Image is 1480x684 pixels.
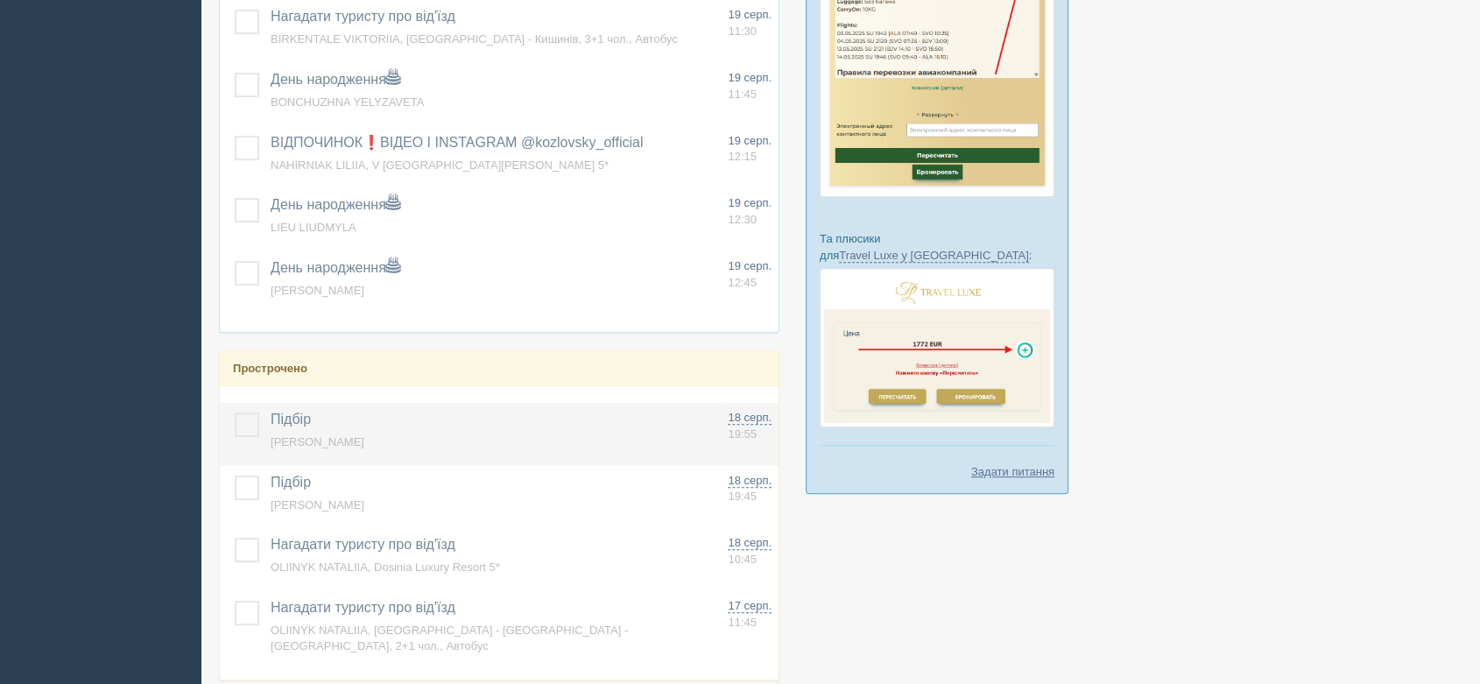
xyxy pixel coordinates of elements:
[233,362,307,375] b: Прострочено
[820,230,1054,264] p: Та плюсики для :
[271,498,364,511] a: [PERSON_NAME]
[728,258,772,291] a: 19 серп. 12:45
[728,598,772,631] a: 17 серп. 11:45
[728,213,757,226] span: 12:30
[271,159,609,172] a: NAHIRNIAK LILIIA, V [GEOGRAPHIC_DATA][PERSON_NAME] 5*
[271,537,455,552] a: Нагадати туристу про від'їзд
[271,95,424,109] a: BONCHUZHNA YELYZAVETA
[728,276,757,289] span: 12:45
[271,435,364,448] a: [PERSON_NAME]
[728,474,772,488] span: 18 серп.
[271,197,400,212] a: День народження
[271,135,643,150] a: ВІДПОЧИНОК❗️ВІДЕО І INSTAGRAM @kozlovsky_official
[271,32,678,46] a: BIRKENTALE VIKTORIIA, [GEOGRAPHIC_DATA] - Кишинів, 3+1 чол., Автобус
[728,599,772,613] span: 17 серп.
[271,412,311,427] a: Підбір
[728,88,757,101] span: 11:45
[728,25,757,38] span: 11:30
[271,624,628,653] a: OLIINYK NATALIIA, [GEOGRAPHIC_DATA] - [GEOGRAPHIC_DATA] - [GEOGRAPHIC_DATA], 2+1 чол., Автобус
[728,490,757,503] span: 19:45
[271,561,500,574] a: OLIINYK NATALIIA, Dosinia Luxury Resort 5*
[728,195,772,228] a: 19 серп. 12:30
[728,8,772,21] span: 19 серп.
[728,196,772,209] span: 19 серп.
[728,553,757,566] span: 10:45
[728,427,757,441] span: 19:55
[728,616,757,629] span: 11:45
[728,411,772,425] span: 18 серп.
[971,463,1054,480] a: Задати питання
[271,9,455,24] a: Нагадати туристу про від'їзд
[728,70,772,102] a: 19 серп. 11:45
[271,600,455,615] a: Нагадати туристу про від'їзд
[728,259,772,272] span: 19 серп.
[271,284,364,297] a: [PERSON_NAME]
[728,410,772,442] a: 18 серп. 19:55
[728,71,772,84] span: 19 серп.
[271,260,400,275] a: День народження
[728,535,772,568] a: 18 серп. 10:45
[839,249,1028,263] a: Travel Luxe у [GEOGRAPHIC_DATA]
[728,536,772,550] span: 18 серп.
[271,475,311,490] a: Підбір
[728,133,772,166] a: 19 серп. 12:15
[271,72,400,87] a: День народження
[728,7,772,39] a: 19 серп. 11:30
[820,268,1054,427] img: travel-luxe-%D0%BF%D0%BE%D0%B4%D0%B1%D0%BE%D1%80%D0%BA%D0%B0-%D1%81%D1%80%D0%BC-%D0%B4%D0%BB%D1%8...
[271,221,356,234] a: LIEU LIUDMYLA
[728,473,772,505] a: 18 серп. 19:45
[728,150,757,163] span: 12:15
[728,134,772,147] span: 19 серп.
